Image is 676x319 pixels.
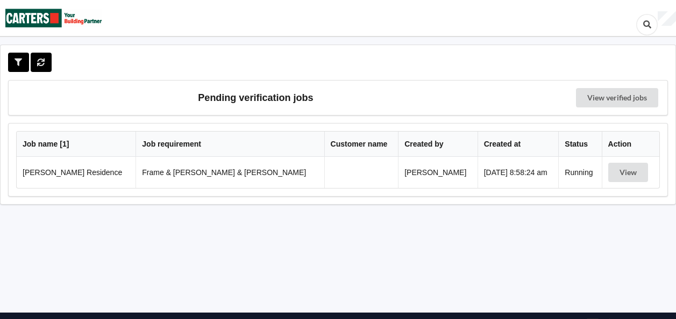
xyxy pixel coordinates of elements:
th: Job name [ 1 ] [17,132,136,157]
h3: Pending verification jobs [16,88,495,107]
td: Running [558,157,601,188]
th: Created at [478,132,559,157]
td: [DATE] 8:58:24 am [478,157,559,188]
a: View verified jobs [576,88,658,107]
div: User Profile [658,11,676,26]
td: Frame & [PERSON_NAME] & [PERSON_NAME] [136,157,324,188]
button: View [608,163,648,182]
th: Customer name [324,132,399,157]
a: View [608,168,650,177]
th: Action [602,132,659,157]
td: [PERSON_NAME] Residence [17,157,136,188]
td: [PERSON_NAME] [398,157,478,188]
th: Created by [398,132,478,157]
th: Job requirement [136,132,324,157]
img: Carters [5,1,102,35]
th: Status [558,132,601,157]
